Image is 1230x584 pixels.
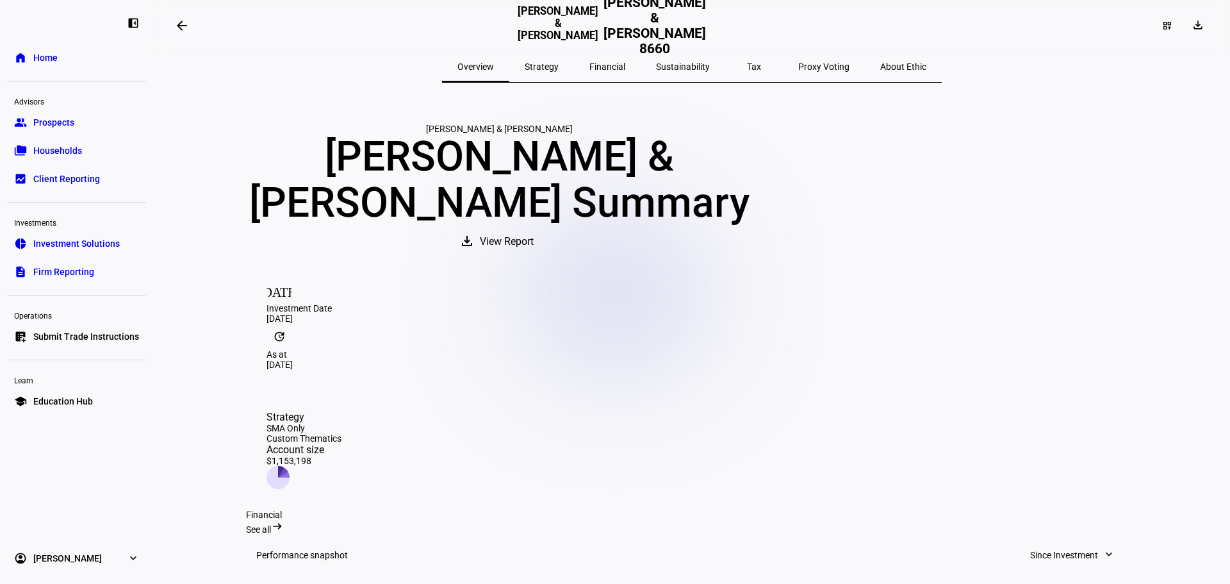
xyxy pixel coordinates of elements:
a: groupProspects [8,110,146,135]
a: folder_copyHouseholds [8,138,146,163]
div: Learn [8,371,146,388]
div: Investment Date [266,303,1117,313]
a: homeHome [8,45,146,71]
span: Submit Trade Instructions [33,330,139,343]
span: Home [33,51,58,64]
div: [PERSON_NAME] & [PERSON_NAME] [246,124,752,134]
eth-mat-symbol: school [14,395,27,408]
span: Households [33,144,82,157]
h3: [PERSON_NAME] & [PERSON_NAME] [518,5,598,55]
button: Since Investment [1017,542,1127,568]
eth-mat-symbol: account_circle [14,552,27,565]
span: Firm Reporting [33,265,94,278]
eth-mat-symbol: list_alt_add [14,330,27,343]
mat-icon: arrow_backwards [174,18,190,33]
h3: Performance snapshot [256,550,348,560]
span: About Ethic [880,62,926,71]
span: Client Reporting [33,172,100,185]
span: Investment Solutions [33,237,120,250]
span: Prospects [33,116,74,129]
mat-icon: dashboard_customize [1162,21,1172,31]
eth-mat-symbol: bid_landscape [14,172,27,185]
span: [PERSON_NAME] [33,552,102,565]
eth-mat-symbol: description [14,265,27,278]
span: Financial [589,62,625,71]
mat-icon: arrow_right_alt [271,520,284,533]
div: [DATE] [266,360,1117,370]
div: Account size [266,444,341,456]
mat-icon: download [459,233,475,249]
span: Overview [457,62,494,71]
span: Education Hub [33,395,93,408]
mat-icon: download [1192,19,1204,31]
mat-icon: expand_more [1103,548,1115,561]
button: View Report [447,226,552,257]
div: Operations [8,306,146,324]
span: View Report [480,226,534,257]
div: [DATE] [266,313,1117,324]
span: Proxy Voting [798,62,849,71]
span: Since Investment [1030,542,1098,568]
span: Sustainability [656,62,710,71]
mat-icon: [DATE] [266,278,292,303]
div: Advisors [8,92,146,110]
a: bid_landscapeClient Reporting [8,166,146,192]
eth-mat-symbol: folder_copy [14,144,27,157]
span: Tax [747,62,761,71]
div: $1,153,198 [266,456,341,466]
div: Custom Thematics [266,433,341,444]
mat-icon: update [266,324,292,349]
div: Strategy [266,411,341,423]
a: pie_chartInvestment Solutions [8,231,146,256]
eth-mat-symbol: group [14,116,27,129]
div: As at [266,349,1117,360]
div: Investments [8,213,146,231]
eth-mat-symbol: left_panel_close [127,17,140,29]
eth-mat-symbol: expand_more [127,552,140,565]
div: SMA Only [266,423,341,433]
eth-mat-symbol: home [14,51,27,64]
span: Strategy [525,62,559,71]
div: [PERSON_NAME] & [PERSON_NAME] Summary [246,134,752,226]
div: Financial [246,510,1138,520]
span: See all [246,524,271,535]
a: descriptionFirm Reporting [8,259,146,285]
eth-mat-symbol: pie_chart [14,237,27,250]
